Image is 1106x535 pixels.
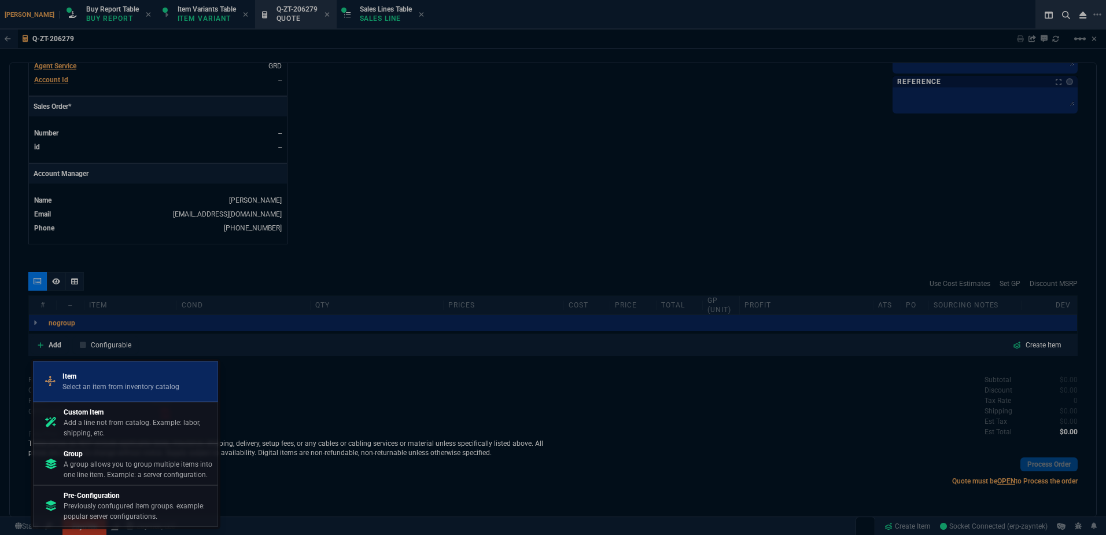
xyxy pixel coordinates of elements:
[64,501,213,522] p: Previously confugured item groups. example: popular server configurations.
[62,382,179,392] p: Select an item from inventory catalog
[64,417,213,438] p: Add a line not from catalog. Example: labor, shipping, etc.
[64,459,213,480] p: A group allows you to group multiple items into one line item. Example: a server configuration.
[64,407,213,417] p: Custom Item
[64,490,213,501] p: Pre-Configuration
[62,371,179,382] p: Item
[64,449,213,459] p: Group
